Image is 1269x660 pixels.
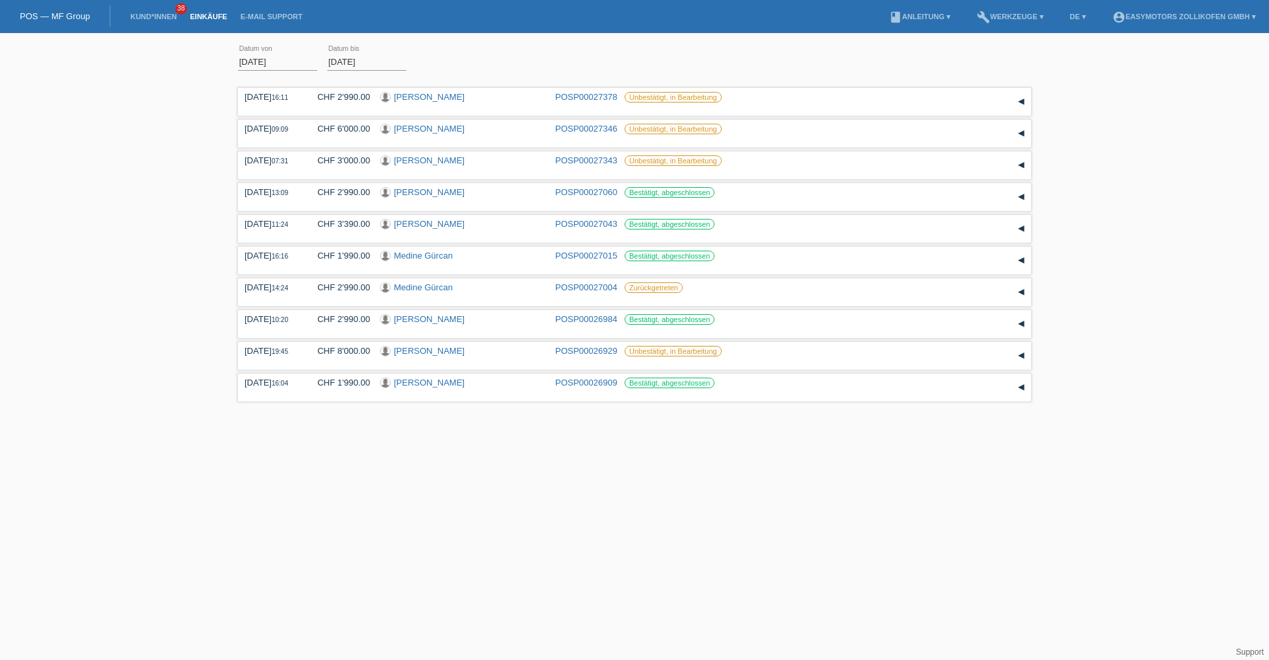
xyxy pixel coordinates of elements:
a: [PERSON_NAME] [394,187,465,197]
a: POSP00027004 [555,282,617,292]
a: DE ▾ [1063,13,1093,21]
a: Medine Gürcan [394,282,453,292]
a: account_circleEasymotors Zollikofen GmbH ▾ [1106,13,1262,21]
div: CHF 3'000.00 [307,155,370,165]
label: Bestätigt, abgeschlossen [625,251,714,261]
div: CHF 2'990.00 [307,187,370,197]
label: Unbestätigt, in Bearbeitung [625,155,722,166]
span: 16:11 [272,94,288,101]
label: Unbestätigt, in Bearbeitung [625,346,722,356]
a: POSP00027060 [555,187,617,197]
div: [DATE] [245,251,297,261]
a: POSP00026984 [555,314,617,324]
div: CHF 2'990.00 [307,314,370,324]
span: 09:09 [272,126,288,133]
div: auf-/zuklappen [1011,92,1031,112]
a: buildWerkzeuge ▾ [970,13,1050,21]
i: account_circle [1112,11,1126,24]
a: POS — MF Group [20,11,90,21]
div: auf-/zuklappen [1011,124,1031,144]
div: [DATE] [245,187,297,197]
div: auf-/zuklappen [1011,282,1031,302]
a: bookAnleitung ▾ [882,13,957,21]
a: Support [1236,647,1264,657]
a: Medine Gürcan [394,251,453,261]
a: POSP00027043 [555,219,617,229]
span: 10:20 [272,316,288,323]
div: [DATE] [245,92,297,102]
a: POSP00026929 [555,346,617,356]
div: CHF 8'000.00 [307,346,370,356]
div: [DATE] [245,378,297,388]
a: POSP00027378 [555,92,617,102]
span: 13:09 [272,189,288,196]
div: auf-/zuklappen [1011,219,1031,239]
div: auf-/zuklappen [1011,251,1031,270]
a: [PERSON_NAME] [394,346,465,356]
div: [DATE] [245,219,297,229]
a: [PERSON_NAME] [394,219,465,229]
div: auf-/zuklappen [1011,187,1031,207]
div: CHF 6'000.00 [307,124,370,134]
a: POSP00027343 [555,155,617,165]
a: [PERSON_NAME] [394,92,465,102]
span: 14:24 [272,284,288,292]
label: Unbestätigt, in Bearbeitung [625,92,722,103]
label: Bestätigt, abgeschlossen [625,378,714,388]
label: Bestätigt, abgeschlossen [625,187,714,198]
div: auf-/zuklappen [1011,314,1031,334]
span: 16:16 [272,253,288,260]
a: [PERSON_NAME] [394,124,465,134]
a: [PERSON_NAME] [394,314,465,324]
div: CHF 1'990.00 [307,378,370,388]
a: POSP00026909 [555,378,617,388]
div: [DATE] [245,282,297,292]
div: [DATE] [245,155,297,165]
div: CHF 2'990.00 [307,282,370,292]
div: [DATE] [245,346,297,356]
a: E-Mail Support [234,13,309,21]
div: [DATE] [245,314,297,324]
label: Bestätigt, abgeschlossen [625,219,714,229]
a: POSP00027346 [555,124,617,134]
div: CHF 1'990.00 [307,251,370,261]
div: CHF 2'990.00 [307,92,370,102]
i: book [889,11,902,24]
i: build [977,11,990,24]
span: 07:31 [272,157,288,165]
span: 11:24 [272,221,288,228]
div: auf-/zuklappen [1011,346,1031,366]
label: Unbestätigt, in Bearbeitung [625,124,722,134]
span: 19:45 [272,348,288,355]
label: Bestätigt, abgeschlossen [625,314,714,325]
div: auf-/zuklappen [1011,155,1031,175]
div: CHF 3'390.00 [307,219,370,229]
a: [PERSON_NAME] [394,378,465,388]
div: [DATE] [245,124,297,134]
label: Zurückgetreten [625,282,683,293]
a: Einkäufe [183,13,233,21]
a: POSP00027015 [555,251,617,261]
span: 38 [175,3,187,15]
div: auf-/zuklappen [1011,378,1031,397]
span: 16:04 [272,380,288,387]
a: [PERSON_NAME] [394,155,465,165]
a: Kund*innen [124,13,183,21]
